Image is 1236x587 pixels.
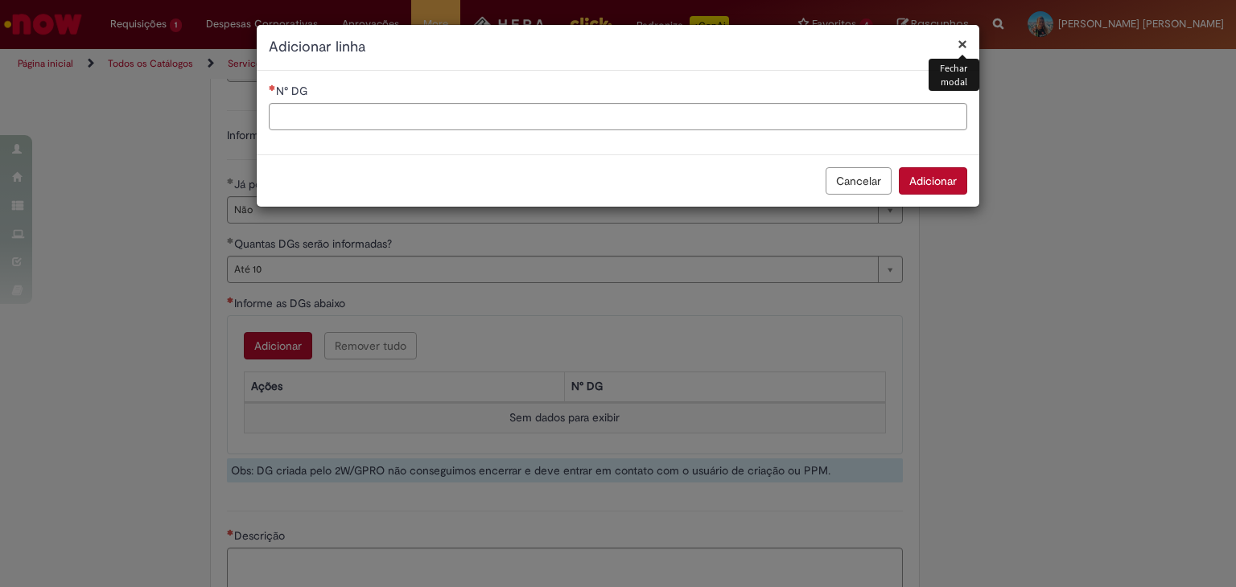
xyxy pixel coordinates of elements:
input: N° DG [269,103,967,130]
button: Cancelar [826,167,892,195]
h2: Adicionar linha [269,37,967,58]
div: Fechar modal [929,59,979,91]
button: Fechar modal [958,35,967,52]
span: Necessários [269,84,276,91]
button: Adicionar [899,167,967,195]
span: N° DG [276,84,311,98]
